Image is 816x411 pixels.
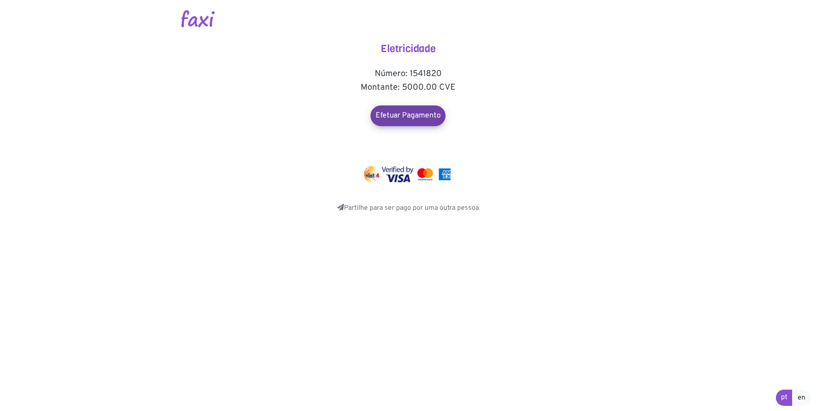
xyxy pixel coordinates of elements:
[323,43,493,55] h4: Eletricidade
[792,390,811,406] a: en
[337,204,479,212] a: Partilhe para ser pago por uma outra pessoa
[415,166,435,182] img: mastercard
[363,166,380,182] img: vinti4
[776,390,793,406] a: pt
[323,69,493,79] h5: Número: 1541820
[370,106,446,126] a: Efetuar Pagamento
[323,82,493,93] h5: Montante: 5000.00 CVE
[382,166,414,182] img: visa
[437,166,453,182] img: mastercard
